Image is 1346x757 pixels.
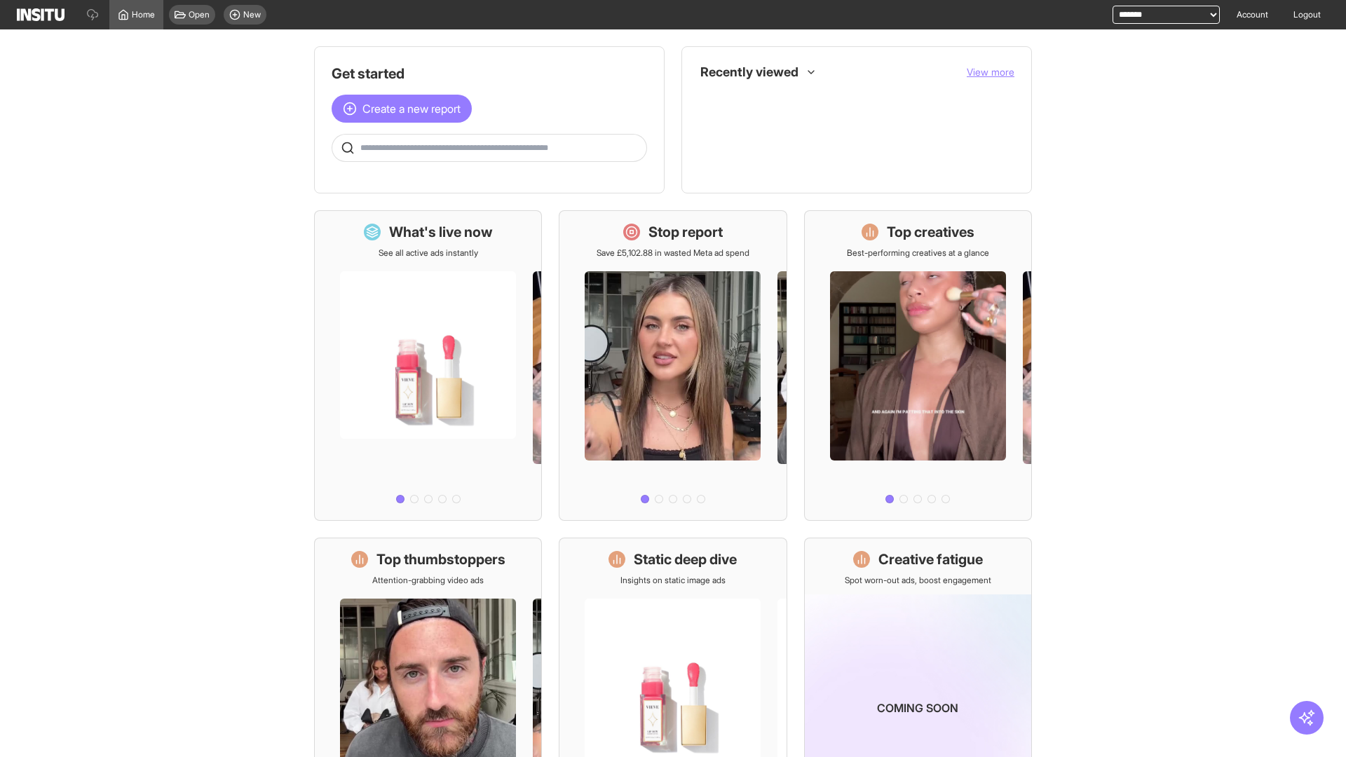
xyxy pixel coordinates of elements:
a: What's live nowSee all active ads instantly [314,210,542,521]
p: Attention-grabbing video ads [372,575,484,586]
span: Home [132,9,155,20]
a: Stop reportSave £5,102.88 in wasted Meta ad spend [559,210,787,521]
p: Insights on static image ads [620,575,726,586]
span: New [243,9,261,20]
p: Best-performing creatives at a glance [847,247,989,259]
p: See all active ads instantly [379,247,478,259]
h1: Top thumbstoppers [376,550,505,569]
h1: Top creatives [887,222,974,242]
button: View more [967,65,1014,79]
h1: What's live now [389,222,493,242]
h1: Get started [332,64,647,83]
p: Save £5,102.88 in wasted Meta ad spend [597,247,749,259]
a: Top creativesBest-performing creatives at a glance [804,210,1032,521]
span: Create a new report [362,100,461,117]
button: Create a new report [332,95,472,123]
h1: Static deep dive [634,550,737,569]
img: Logo [17,8,64,21]
h1: Stop report [648,222,723,242]
span: Open [189,9,210,20]
span: View more [967,66,1014,78]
